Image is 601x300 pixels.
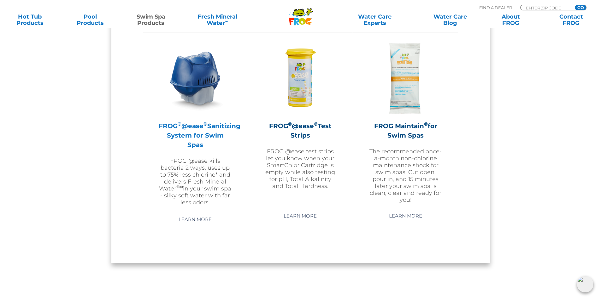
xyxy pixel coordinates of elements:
sup: ® [314,121,318,127]
h2: FROG Maintain for Swim Spas [369,121,442,140]
a: FROG®@ease®Sanitizing System for Swim SpasFROG @ease kills bacteria 2 ways, uses up to 75% less c... [159,42,232,206]
p: FROG @ease test strips let you know when your SmartChlor Cartridge is empty while also testing fo... [264,148,337,190]
sup: ® [424,121,428,127]
a: Learn More [382,210,429,222]
img: ss-maintain-hero-300x300.png [369,42,442,115]
a: AboutFROG [487,14,534,26]
sup: ® [288,121,292,127]
a: Fresh MineralWater∞ [188,14,247,26]
sup: ® [178,121,181,127]
a: FROG Maintain®for Swim SpasThe recommended once-a-month non-chlorine maintenance shock for swim s... [369,42,442,206]
sup: ∞ [225,19,228,24]
a: FROG®@ease®Test StripsFROG @ease test strips let you know when your SmartChlor Cartridge is empty... [264,42,337,206]
sup: ® [203,121,207,127]
sup: ®∞ [176,184,183,189]
a: Water CareExperts [337,14,413,26]
h2: FROG @ease Sanitizing System for Swim Spas [159,121,232,150]
p: Find A Dealer [479,5,512,10]
p: FROG @ease kills bacteria 2 ways, uses up to 75% less chlorine* and delivers Fresh Mineral Water ... [159,157,232,206]
a: Learn More [171,214,219,225]
a: Swim SpaProducts [127,14,174,26]
a: Hot TubProducts [6,14,53,26]
a: Water CareBlog [427,14,474,26]
img: openIcon [577,276,593,292]
a: ContactFROG [548,14,595,26]
input: Zip Code Form [525,5,568,10]
img: ss-@ease-hero-300x300.png [159,42,232,115]
a: Learn More [276,210,324,222]
p: The recommended once-a-month non-chlorine maintenance shock for swim spas. Cut open, pour in, and... [369,148,442,203]
img: FROG-@ease-TS-Bottle-300x300.png [264,42,337,115]
input: GO [575,5,586,10]
a: PoolProducts [67,14,114,26]
h2: FROG @ease Test Strips [264,121,337,140]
